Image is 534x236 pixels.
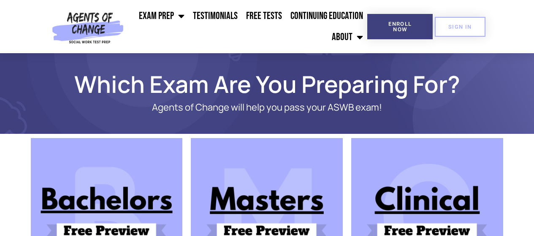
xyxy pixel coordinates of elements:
[242,5,286,27] a: Free Tests
[286,5,367,27] a: Continuing Education
[27,74,508,94] h1: Which Exam Are You Preparing For?
[328,27,367,48] a: About
[448,24,472,30] span: SIGN IN
[435,17,485,37] a: SIGN IN
[60,102,474,113] p: Agents of Change will help you pass your ASWB exam!
[381,21,419,32] span: Enroll Now
[367,14,433,39] a: Enroll Now
[135,5,189,27] a: Exam Prep
[189,5,242,27] a: Testimonials
[127,5,367,48] nav: Menu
